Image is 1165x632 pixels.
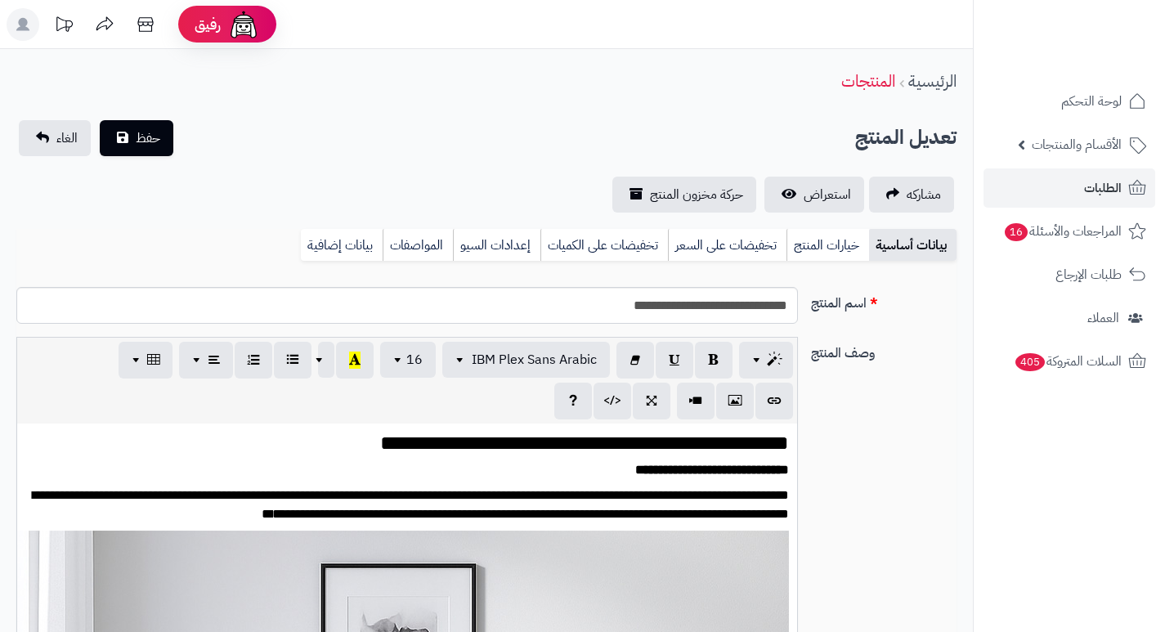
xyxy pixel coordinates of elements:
span: العملاء [1087,307,1119,329]
a: العملاء [984,298,1155,338]
span: 16 [406,350,423,370]
span: طلبات الإرجاع [1055,263,1122,286]
span: IBM Plex Sans Arabic [472,350,597,370]
a: الرئيسية [908,69,957,93]
img: logo-2.png [1054,12,1149,47]
a: استعراض [764,177,864,213]
a: مشاركه [869,177,954,213]
span: الطلبات [1084,177,1122,199]
span: المراجعات والأسئلة [1003,220,1122,243]
a: المواصفات [383,229,453,262]
a: تخفيضات على الكميات [540,229,668,262]
span: حركة مخزون المنتج [650,185,743,204]
button: IBM Plex Sans Arabic [442,342,610,378]
span: استعراض [804,185,851,204]
a: حركة مخزون المنتج [612,177,756,213]
a: السلات المتروكة405 [984,342,1155,381]
h2: تعديل المنتج [855,121,957,155]
a: إعدادات السيو [453,229,540,262]
img: ai-face.png [227,8,260,41]
a: لوحة التحكم [984,82,1155,121]
span: الغاء [56,128,78,148]
a: المراجعات والأسئلة16 [984,212,1155,251]
span: الأقسام والمنتجات [1032,133,1122,156]
span: مشاركه [907,185,941,204]
span: لوحة التحكم [1061,90,1122,113]
a: بيانات إضافية [301,229,383,262]
span: 16 [1004,222,1028,242]
span: 405 [1014,352,1046,372]
a: تخفيضات على السعر [668,229,786,262]
span: حفظ [136,128,160,148]
a: الغاء [19,120,91,156]
span: رفيق [195,15,221,34]
a: تحديثات المنصة [43,8,84,45]
a: الطلبات [984,168,1155,208]
a: خيارات المنتج [786,229,869,262]
a: بيانات أساسية [869,229,957,262]
label: اسم المنتج [804,287,963,313]
button: 16 [380,342,436,378]
span: السلات المتروكة [1014,350,1122,373]
a: طلبات الإرجاع [984,255,1155,294]
label: وصف المنتج [804,337,963,363]
button: حفظ [100,120,173,156]
a: المنتجات [841,69,895,93]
